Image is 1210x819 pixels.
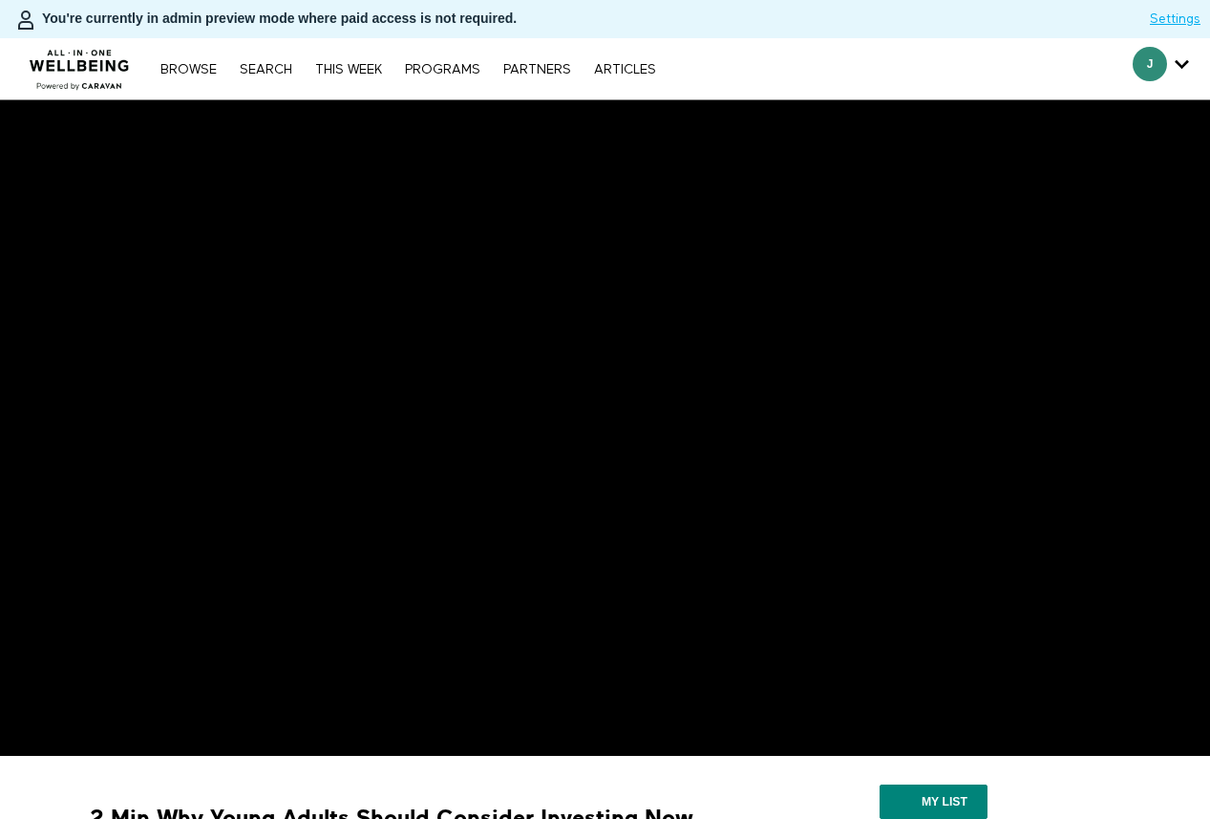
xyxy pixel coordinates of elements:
[151,63,226,76] a: Browse
[584,63,666,76] a: ARTICLES
[494,63,581,76] a: PARTNERS
[1150,10,1200,29] a: Settings
[306,63,392,76] a: THIS WEEK
[151,59,665,78] nav: Primary
[395,63,490,76] a: PROGRAMS
[880,785,987,819] button: My list
[1118,38,1203,99] div: Secondary
[230,63,302,76] a: Search
[14,9,37,32] img: person-bdfc0eaa9744423c596e6e1c01710c89950b1dff7c83b5d61d716cfd8139584f.svg
[22,35,138,93] img: CARAVAN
